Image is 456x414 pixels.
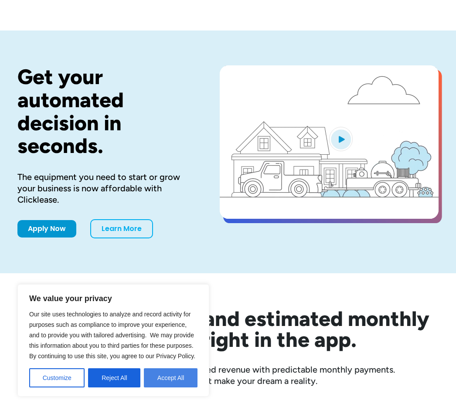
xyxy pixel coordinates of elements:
p: We value your privacy [29,293,197,304]
a: open lightbox [220,65,439,219]
a: Apply Now [17,220,76,238]
a: Learn More [90,219,153,238]
div: The equipment you need to start or grow your business is now affordable with Clicklease. [17,171,192,205]
button: Reject All [88,368,140,387]
h1: Get your automated decision in seconds. [17,65,192,157]
h2: See your decision and estimated monthly payments right in the app. [17,308,439,350]
div: We value your privacy [17,284,209,397]
div: Compare equipment costs to expected revenue with predictable monthly payments. Choose terms that ... [17,364,439,387]
button: Customize [29,368,85,387]
img: Blue play button logo on a light blue circular background [329,127,353,151]
button: Accept All [144,368,197,387]
span: Our site uses technologies to analyze and record activity for purposes such as compliance to impr... [29,311,195,360]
